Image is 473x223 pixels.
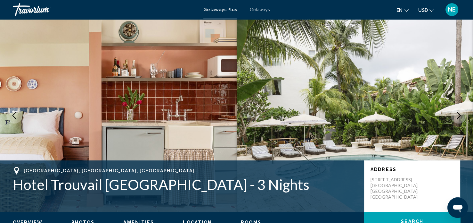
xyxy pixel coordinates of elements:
[203,7,237,12] a: Getaways Plus
[13,3,197,16] a: Travorium
[250,7,270,12] a: Getaways
[418,5,434,15] button: Change currency
[396,8,403,13] span: en
[13,176,358,193] h1: Hotel Trouvail [GEOGRAPHIC_DATA] - 3 Nights
[6,107,22,124] button: Previous image
[371,167,454,172] p: Address
[444,3,460,16] button: User Menu
[396,5,409,15] button: Change language
[447,197,468,218] iframe: Button to launch messaging window
[24,168,194,173] span: [GEOGRAPHIC_DATA], [GEOGRAPHIC_DATA], [GEOGRAPHIC_DATA]
[448,6,456,13] span: NE
[418,8,428,13] span: USD
[371,177,422,200] p: [STREET_ADDRESS] [GEOGRAPHIC_DATA], [GEOGRAPHIC_DATA], [GEOGRAPHIC_DATA]
[451,107,467,124] button: Next image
